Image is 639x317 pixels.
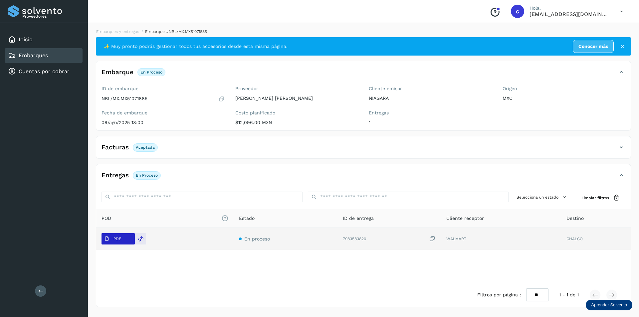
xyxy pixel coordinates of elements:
span: Cliente receptor [446,215,484,222]
label: Cliente emisor [369,86,492,91]
div: FacturasAceptada [96,142,631,158]
p: Aprender Solvento [591,302,627,308]
h4: Entregas [102,172,129,179]
label: Costo planificado [235,110,358,116]
div: Reemplazar POD [135,233,146,244]
nav: breadcrumb [96,29,631,35]
p: 09/ago/2025 18:00 [102,120,225,125]
span: Embarque #NBL/MX.MX51071885 [145,29,207,34]
label: Fecha de embarque [102,110,225,116]
p: NIAGARA [369,95,492,101]
label: Entregas [369,110,492,116]
div: EntregasEn proceso [96,170,631,186]
p: MXC [503,95,626,101]
p: PDF [113,237,121,241]
div: EmbarqueEn proceso [96,67,631,83]
td: CHALCO [561,228,631,250]
p: $12,096.00 MXN [235,120,358,125]
a: Embarques y entregas [96,29,139,34]
a: Inicio [19,36,33,43]
a: Conocer más [573,40,614,53]
label: Proveedor [235,86,358,91]
p: carlosvazqueztgc@gmail.com [530,11,609,17]
span: ✨ Muy pronto podrás gestionar todos tus accesorios desde esta misma página. [104,43,288,50]
p: En proceso [140,70,162,75]
div: Aprender Solvento [586,300,632,310]
p: [PERSON_NAME] [PERSON_NAME] [235,95,358,101]
button: Selecciona un estado [514,192,571,203]
p: NBL/MX.MX51071885 [102,96,147,101]
span: POD [102,215,228,222]
span: Destino [566,215,584,222]
p: Aceptada [136,145,155,150]
p: Proveedores [22,14,80,19]
td: WALMART [441,228,561,250]
span: Filtros por página : [477,291,521,298]
h4: Facturas [102,144,129,151]
a: Embarques [19,52,48,59]
label: Origen [503,86,626,91]
span: En proceso [244,236,270,241]
div: Inicio [5,32,83,47]
div: Embarques [5,48,83,63]
span: 1 - 1 de 1 [559,291,579,298]
p: Hola, [530,5,609,11]
div: Cuentas por cobrar [5,64,83,79]
span: ID de entrega [343,215,374,222]
div: 7983583820 [343,236,436,242]
label: ID de embarque [102,86,225,91]
a: Cuentas por cobrar [19,68,70,75]
p: 1 [369,120,492,125]
span: Estado [239,215,255,222]
button: Limpiar filtros [576,192,625,204]
h4: Embarque [102,69,133,76]
span: Limpiar filtros [581,195,609,201]
p: En proceso [136,173,158,178]
button: PDF [102,233,135,244]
